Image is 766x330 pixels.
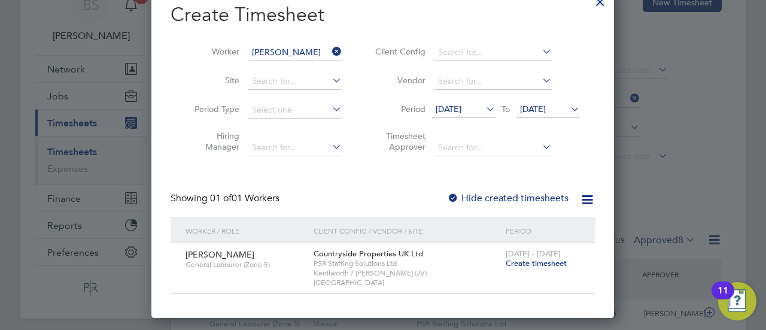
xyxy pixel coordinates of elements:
[372,75,425,86] label: Vendor
[183,217,311,244] div: Worker / Role
[210,192,232,204] span: 01 of
[718,282,756,320] button: Open Resource Center, 11 new notifications
[434,73,552,90] input: Search for...
[171,2,595,28] h2: Create Timesheet
[314,268,500,287] span: Kenilworth / [PERSON_NAME] (JV) - [GEOGRAPHIC_DATA]
[171,192,282,205] div: Showing
[248,73,342,90] input: Search for...
[248,44,342,61] input: Search for...
[503,217,583,244] div: Period
[314,259,500,268] span: PSR Staffing Solutions Ltd
[498,101,513,117] span: To
[248,140,342,156] input: Search for...
[372,131,425,152] label: Timesheet Approver
[434,140,552,156] input: Search for...
[311,217,503,244] div: Client Config / Vendor / Site
[186,249,254,260] span: [PERSON_NAME]
[372,46,425,57] label: Client Config
[436,104,461,114] span: [DATE]
[186,260,305,270] span: General Labourer (Zone 5)
[506,258,567,268] span: Create timesheet
[718,290,728,306] div: 11
[314,249,423,259] span: Countryside Properties UK Ltd
[186,131,239,152] label: Hiring Manager
[434,44,552,61] input: Search for...
[372,104,425,114] label: Period
[506,249,561,259] span: [DATE] - [DATE]
[248,102,342,119] input: Select one
[210,192,279,204] span: 01 Workers
[186,104,239,114] label: Period Type
[186,75,239,86] label: Site
[447,192,569,204] label: Hide created timesheets
[520,104,546,114] span: [DATE]
[186,46,239,57] label: Worker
